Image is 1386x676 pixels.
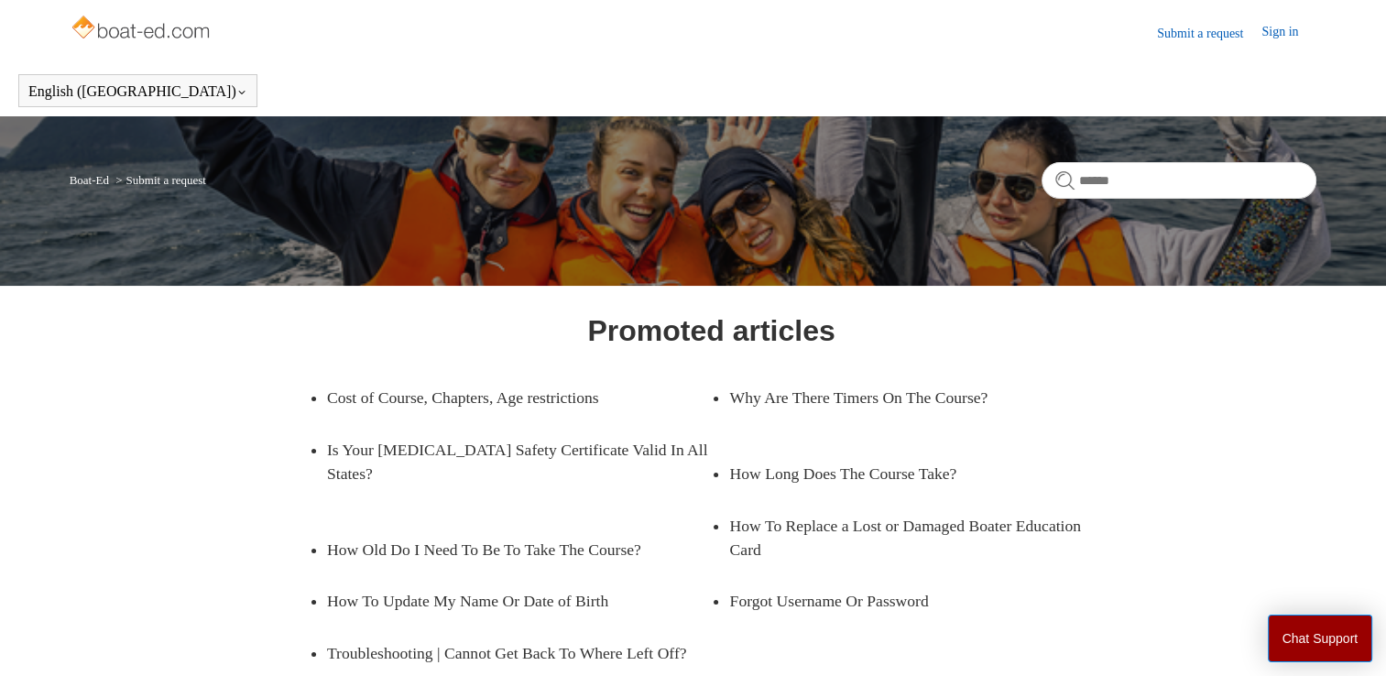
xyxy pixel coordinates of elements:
a: Sign in [1261,22,1316,44]
a: How To Update My Name Or Date of Birth [327,575,684,627]
a: How Long Does The Course Take? [729,448,1086,499]
button: Chat Support [1268,615,1373,662]
li: Submit a request [112,173,206,187]
a: Boat-Ed [70,173,109,187]
img: Boat-Ed Help Center home page [70,11,215,48]
a: Is Your [MEDICAL_DATA] Safety Certificate Valid In All States? [327,424,712,500]
a: How To Replace a Lost or Damaged Boater Education Card [729,500,1114,576]
button: English ([GEOGRAPHIC_DATA]) [28,83,247,100]
a: Why Are There Timers On The Course? [729,372,1086,423]
a: How Old Do I Need To Be To Take The Course? [327,524,684,575]
a: Forgot Username Or Password [729,575,1086,627]
h1: Promoted articles [587,309,835,353]
a: Submit a request [1157,24,1261,43]
a: Cost of Course, Chapters, Age restrictions [327,372,684,423]
input: Search [1042,162,1316,199]
li: Boat-Ed [70,173,113,187]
